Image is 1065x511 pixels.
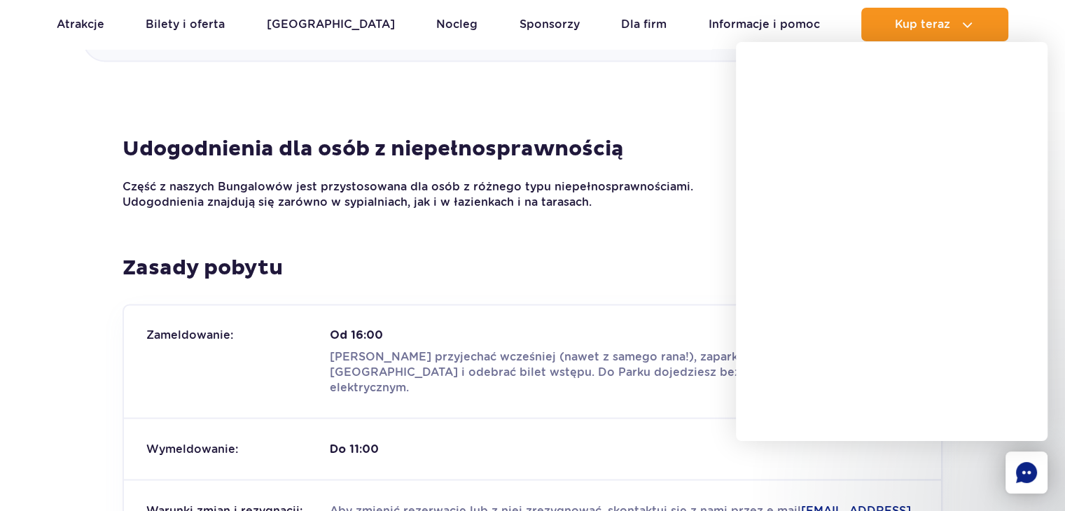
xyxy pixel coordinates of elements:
span: Zameldowanie: [146,328,330,343]
span: Kup teraz [895,18,950,31]
h4: Udogodnienia dla osób z niepełnosprawnością [123,136,942,162]
p: [PERSON_NAME] przyjechać wcześniej (nawet z samego rana!), zaparkować samochód na parkingu [GEOGR... [330,349,919,395]
button: Kup teraz [861,8,1008,41]
a: Informacje i pomoc [709,8,820,41]
div: Chat [1005,451,1047,493]
a: Nocleg [436,8,478,41]
a: Dla firm [621,8,667,41]
strong: Do 11:00 [330,441,379,456]
a: Atrakcje [57,8,104,41]
span: Wymeldowanie: [146,441,330,456]
a: Bilety i oferta [146,8,225,41]
a: [GEOGRAPHIC_DATA] [267,8,395,41]
iframe: chatbot [736,42,1047,441]
strong: Od 16:00 [330,328,919,343]
a: Sponsorzy [520,8,580,41]
h4: Zasady pobytu [123,255,942,281]
p: Część z naszych Bungalowów jest przystosowana dla osób z różnego typu niepełnosprawnościami. Udog... [123,179,708,210]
